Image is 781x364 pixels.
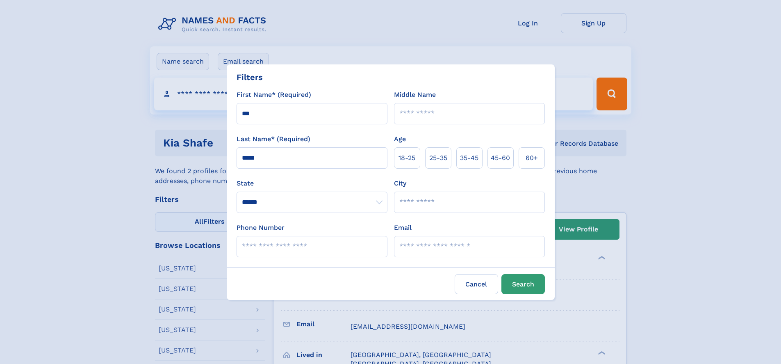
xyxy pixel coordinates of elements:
[394,90,436,100] label: Middle Name
[237,71,263,83] div: Filters
[394,134,406,144] label: Age
[394,179,406,188] label: City
[429,153,447,163] span: 25‑35
[237,223,285,233] label: Phone Number
[491,153,510,163] span: 45‑60
[526,153,538,163] span: 60+
[237,134,310,144] label: Last Name* (Required)
[455,274,498,294] label: Cancel
[398,153,415,163] span: 18‑25
[237,179,387,188] label: State
[460,153,478,163] span: 35‑45
[501,274,545,294] button: Search
[394,223,412,233] label: Email
[237,90,311,100] label: First Name* (Required)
